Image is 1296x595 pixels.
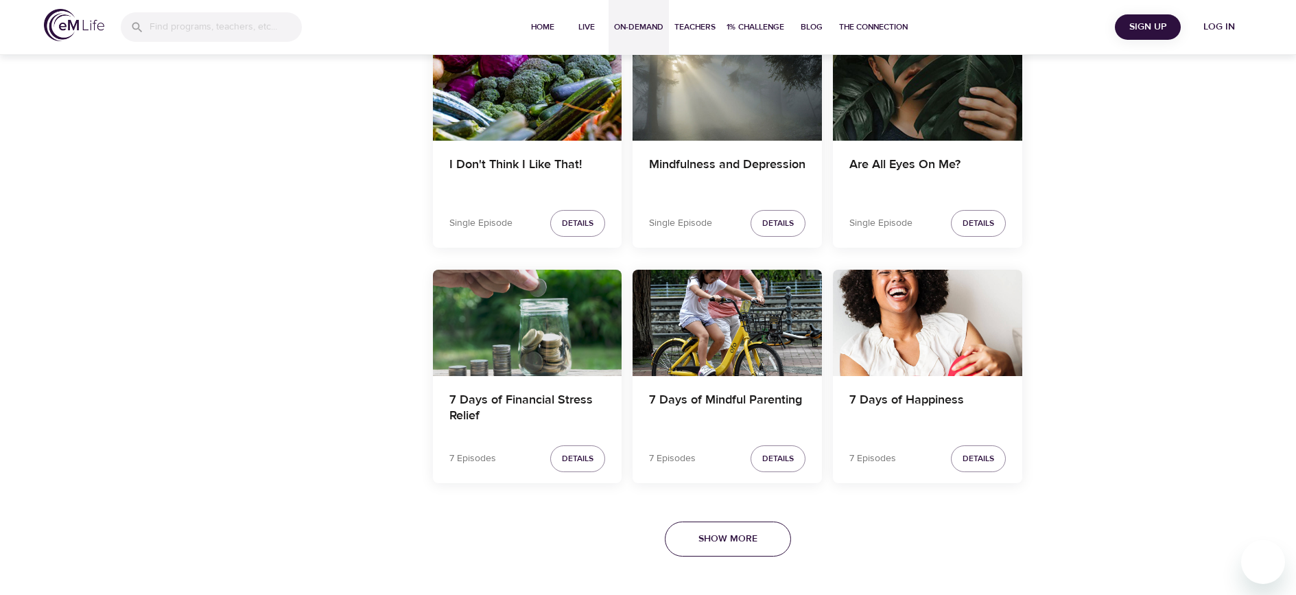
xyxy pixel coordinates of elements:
[665,522,791,557] button: Show More
[963,452,994,466] span: Details
[449,216,512,231] p: Single Episode
[698,530,757,548] span: Show More
[649,452,696,466] p: 7 Episodes
[649,216,712,231] p: Single Episode
[570,20,603,34] span: Live
[1115,14,1181,40] button: Sign Up
[150,12,302,42] input: Find programs, teachers, etc...
[849,216,912,231] p: Single Episode
[751,445,805,472] button: Details
[550,445,605,472] button: Details
[1120,19,1175,36] span: Sign Up
[649,393,805,425] h4: 7 Days of Mindful Parenting
[839,20,908,34] span: The Connection
[633,34,822,141] button: Mindfulness and Depression
[1186,14,1252,40] button: Log in
[833,34,1022,141] button: Are All Eyes On Me?
[449,393,606,425] h4: 7 Days of Financial Stress Relief
[562,216,593,231] span: Details
[727,20,784,34] span: 1% Challenge
[762,216,794,231] span: Details
[795,20,828,34] span: Blog
[633,270,822,376] button: 7 Days of Mindful Parenting
[44,9,104,41] img: logo
[562,452,593,466] span: Details
[449,452,496,466] p: 7 Episodes
[433,270,622,376] button: 7 Days of Financial Stress Relief
[1241,540,1285,584] iframe: Button to launch messaging window
[751,210,805,237] button: Details
[762,452,794,466] span: Details
[849,393,1006,425] h4: 7 Days of Happiness
[963,216,994,231] span: Details
[449,157,606,190] h4: I Don't Think I Like That!
[849,452,896,466] p: 7 Episodes
[833,270,1022,376] button: 7 Days of Happiness
[433,34,622,141] button: I Don't Think I Like That!
[526,20,559,34] span: Home
[951,445,1006,472] button: Details
[951,210,1006,237] button: Details
[550,210,605,237] button: Details
[1192,19,1247,36] span: Log in
[614,20,663,34] span: On-Demand
[649,157,805,190] h4: Mindfulness and Depression
[849,157,1006,190] h4: Are All Eyes On Me?
[674,20,716,34] span: Teachers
